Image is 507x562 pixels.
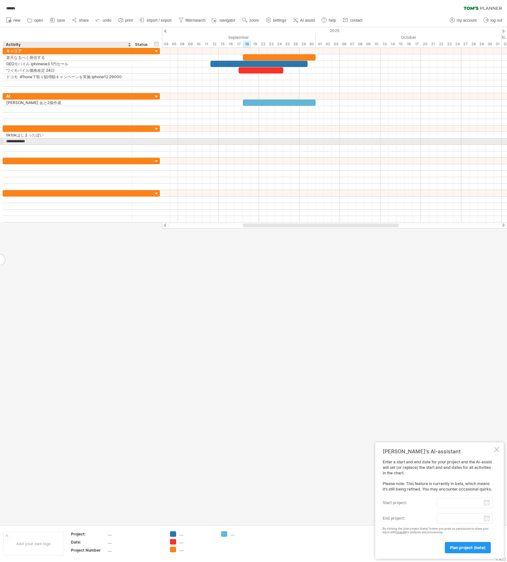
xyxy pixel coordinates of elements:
[320,16,338,25] a: help
[299,41,308,48] div: Monday, 29 September 2025
[179,531,215,537] div: ....
[71,539,107,545] div: Date:
[162,41,170,48] div: Thursday, 4 September 2025
[26,16,45,25] a: open
[421,41,429,48] div: Monday, 20 October 2025
[324,41,332,48] div: Thursday, 2 October 2025
[13,18,20,23] span: new
[383,459,493,553] div: Enter a start and end date for your project and the AI-assist will set (or replace) the start and...
[396,530,406,534] a: OpenAI
[469,41,478,48] div: Tuesday, 28 October 2025
[6,67,129,73] div: ワイモバイル価格改定 24日
[79,18,89,23] span: share
[457,18,477,23] span: my account
[210,41,219,48] div: Friday, 12 September 2025
[251,41,259,48] div: Friday, 19 September 2025
[453,41,461,48] div: Friday, 24 October 2025
[6,54,129,60] div: 楽天なるべく発信する
[6,61,129,67] div: GEOモバイル iphonese3 1円セール
[186,18,206,23] span: filter/search
[103,18,111,23] span: undo
[71,531,107,537] div: Project:
[461,41,469,48] div: Monday, 27 October 2025
[6,74,129,80] div: ドコモ iPhone下取り額増額キャンペーンを実施 iphone12 29000
[211,16,237,25] a: navigator
[448,16,479,25] a: my account
[6,93,129,99] div: AI
[372,41,380,48] div: Friday, 10 October 2025
[383,527,493,534] div: By clicking the 'plan project (beta)' button you grant us permission to share your input with for...
[57,18,65,23] span: save
[227,41,235,48] div: Tuesday, 16 September 2025
[300,18,315,23] span: AI assist
[341,16,365,25] a: contact
[6,132,129,138] div: tiktokはじまったぽい
[380,41,389,48] div: Monday, 13 October 2025
[241,16,261,25] a: zoom
[445,542,491,553] a: plan project (beta)
[389,41,397,48] div: Tuesday, 14 October 2025
[429,41,437,48] div: Tuesday, 21 October 2025
[445,41,453,48] div: Thursday, 23 October 2025
[6,100,129,106] div: [PERSON_NAME] あと2個作成
[291,41,299,48] div: Friday, 26 September 2025
[316,41,324,48] div: Wednesday, 1 October 2025
[340,41,348,48] div: Monday, 6 October 2025
[283,41,291,48] div: Thursday, 25 September 2025
[329,18,336,23] span: help
[450,545,486,550] span: plan project (beta)
[332,41,340,48] div: Friday, 3 October 2025
[273,18,286,23] span: settings
[267,41,275,48] div: Tuesday, 23 September 2025
[170,41,178,48] div: Friday, 5 September 2025
[413,41,421,48] div: Friday, 17 October 2025
[34,18,43,23] span: open
[275,41,283,48] div: Wednesday, 24 September 2025
[94,16,113,25] a: undo
[125,18,133,23] span: print
[494,41,502,48] div: Friday, 31 October 2025
[356,41,364,48] div: Wednesday, 8 October 2025
[135,41,149,48] div: Status
[108,547,162,553] div: ....
[177,16,208,25] a: filter/search
[194,41,202,48] div: Wednesday, 10 September 2025
[291,16,317,25] a: AI assist
[486,41,494,48] div: Thursday, 30 October 2025
[243,41,251,48] div: Thursday, 18 September 2025
[264,16,288,25] a: settings
[259,41,267,48] div: Monday, 22 September 2025
[179,547,215,552] div: ....
[71,547,107,553] div: Project Number
[220,18,235,23] span: navigator
[383,513,437,524] label: end project:
[117,16,135,25] a: print
[405,41,413,48] div: Thursday, 16 October 2025
[383,448,493,455] div: [PERSON_NAME]'s AI-assistant
[437,41,445,48] div: Wednesday, 22 October 2025
[490,18,502,23] span: log out
[5,16,22,25] a: new
[397,41,405,48] div: Wednesday, 15 October 2025
[138,16,174,25] a: import / export
[496,557,506,562] div: v 422
[383,498,437,508] label: start project:
[348,41,356,48] div: Tuesday, 7 October 2025
[231,531,266,537] div: ....
[249,18,259,23] span: zoom
[48,16,67,25] a: save
[308,41,316,48] div: Tuesday, 30 September 2025
[179,539,215,545] div: ....
[202,41,210,48] div: Thursday, 11 September 2025
[6,41,128,48] div: Activity
[235,41,243,48] div: Wednesday, 17 September 2025
[6,48,129,54] div: キャリア
[138,34,316,41] div: September 2025
[219,41,227,48] div: Monday, 15 September 2025
[478,41,486,48] div: Wednesday, 29 October 2025
[3,532,64,556] div: Add your own logo
[364,41,372,48] div: Thursday, 9 October 2025
[178,41,186,48] div: Monday, 8 September 2025
[70,16,91,25] a: share
[108,539,162,545] div: ....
